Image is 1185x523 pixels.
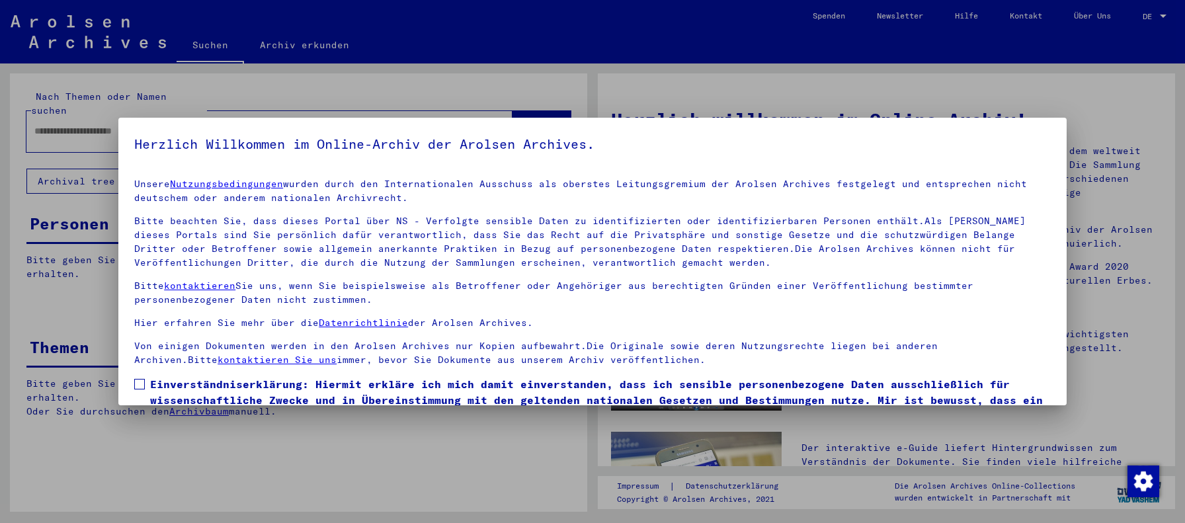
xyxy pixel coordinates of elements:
p: Bitte beachten Sie, dass dieses Portal über NS - Verfolgte sensible Daten zu identifizierten oder... [134,214,1051,270]
h5: Herzlich Willkommen im Online-Archiv der Arolsen Archives. [134,134,1051,155]
img: Zustimmung ändern [1127,465,1159,497]
a: Nutzungsbedingungen [170,178,283,190]
p: Von einigen Dokumenten werden in den Arolsen Archives nur Kopien aufbewahrt.Die Originale sowie d... [134,339,1051,367]
a: kontaktieren Sie uns [218,354,337,366]
p: Hier erfahren Sie mehr über die der Arolsen Archives. [134,316,1051,330]
a: kontaktieren [164,280,235,292]
div: Zustimmung ändern [1127,465,1159,497]
p: Unsere wurden durch den Internationalen Ausschuss als oberstes Leitungsgremium der Arolsen Archiv... [134,177,1051,205]
span: Einverständniserklärung: Hiermit erkläre ich mich damit einverstanden, dass ich sensible personen... [150,376,1051,424]
a: Datenrichtlinie [319,317,408,329]
p: Bitte Sie uns, wenn Sie beispielsweise als Betroffener oder Angehöriger aus berechtigten Gründen ... [134,279,1051,307]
